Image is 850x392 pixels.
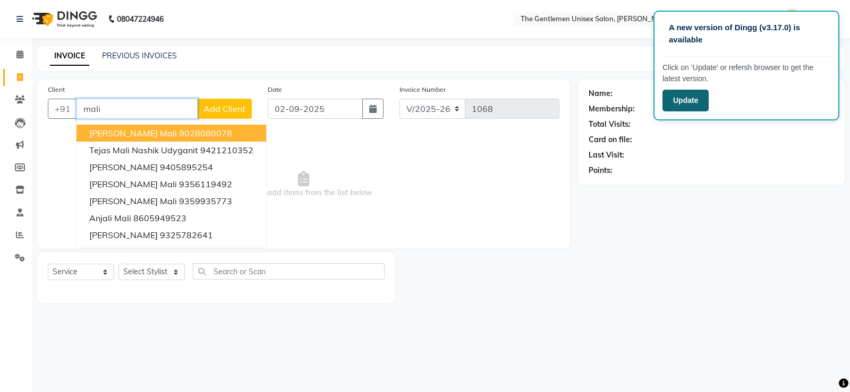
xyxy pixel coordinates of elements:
[89,145,198,155] span: Tejas Mali Nashik Udyganit
[89,213,131,223] span: anjali mali
[589,134,632,145] div: Card on file:
[89,230,158,240] span: [PERSON_NAME]
[200,145,253,155] ngb-highlight: 9421210352
[89,179,177,189] span: [PERSON_NAME] mali
[48,132,559,238] span: Select & add items from the list below
[589,165,613,176] div: Points:
[193,263,385,280] input: Search or Scan
[179,196,232,206] ngb-highlight: 9359935773
[669,22,824,46] p: A new version of Dingg (v3.17.0) is available
[203,103,245,114] span: Add Client
[589,103,635,115] div: Membership:
[589,150,624,161] div: Last Visit:
[50,47,89,66] a: INVOICE
[662,62,830,84] p: Click on ‘Update’ or refersh browser to get the latest version.
[117,4,164,34] b: 08047224946
[48,99,78,119] button: +91
[399,85,446,94] label: Invoice Number
[89,128,177,138] span: [PERSON_NAME] mali
[27,4,100,34] img: logo
[589,88,613,99] div: Name:
[268,85,282,94] label: Date
[89,196,177,206] span: [PERSON_NAME] mali
[160,230,213,240] ngb-highlight: 9325782641
[76,99,198,119] input: Search by Name/Mobile/Email/Code
[102,51,177,60] a: PREVIOUS INVOICES
[662,90,709,111] button: Update
[197,99,252,119] button: Add Client
[133,213,186,223] ngb-highlight: 8605949523
[89,162,158,172] span: [PERSON_NAME]
[783,10,801,28] img: Admin
[589,119,631,130] div: Total Visits:
[160,162,213,172] ngb-highlight: 9405895254
[48,85,65,94] label: Client
[179,128,232,138] ngb-highlight: 9028080078
[179,179,232,189] ngb-highlight: 9356119492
